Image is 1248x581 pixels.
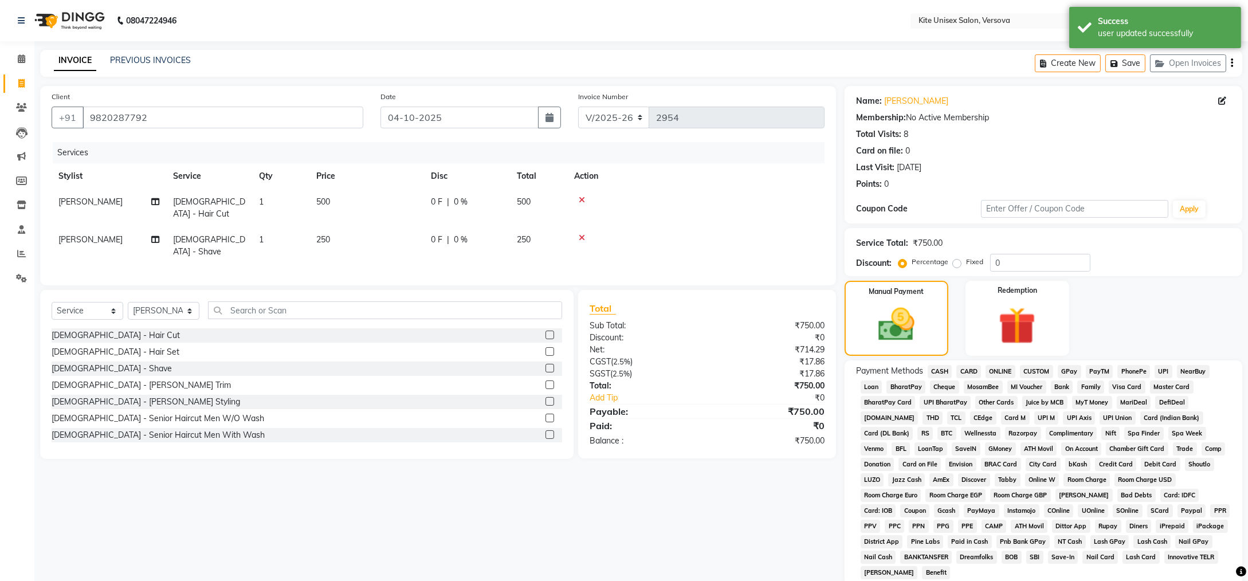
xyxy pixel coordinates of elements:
[861,427,913,440] span: Card (DL Bank)
[1034,411,1059,425] span: UPI M
[1020,365,1053,378] span: CUSTOM
[861,535,903,548] span: District App
[861,473,884,486] span: LUZO
[996,535,1050,548] span: Pnb Bank GPay
[1178,504,1206,517] span: Paypal
[1168,427,1206,440] span: Spa Week
[1185,458,1214,471] span: Shoutlo
[1105,54,1145,72] button: Save
[431,196,442,208] span: 0 F
[987,303,1047,349] img: _gift.svg
[431,234,442,246] span: 0 F
[707,405,833,418] div: ₹750.00
[1124,427,1164,440] span: Spa Finder
[929,473,953,486] span: AmEx
[1147,504,1173,517] span: SCard
[517,197,531,207] span: 500
[1175,535,1212,548] span: Nail GPay
[904,128,908,140] div: 8
[1210,504,1230,517] span: PPR
[1026,458,1061,471] span: City Card
[981,458,1021,471] span: BRAC Card
[1155,365,1172,378] span: UPI
[856,203,981,215] div: Coupon Code
[1048,551,1078,564] span: Save-In
[173,197,245,219] span: [DEMOGRAPHIC_DATA] - Hair Cut
[861,380,882,394] span: Loan
[83,107,363,128] input: Search by Name/Mobile/Email/Code
[1051,380,1073,394] span: Bank
[1001,411,1030,425] span: Card M
[1061,442,1101,456] span: On Account
[867,304,926,346] img: _cash.svg
[982,520,1007,533] span: CAMP
[981,200,1168,218] input: Enter Offer / Coupon Code
[922,566,950,579] span: Benefit
[934,504,959,517] span: Gcash
[517,234,531,245] span: 250
[53,142,833,163] div: Services
[1156,520,1188,533] span: iPrepaid
[1095,520,1121,533] span: Rupay
[316,234,330,245] span: 250
[52,429,265,441] div: [DEMOGRAPHIC_DATA] - Senior Haircut Men With Wash
[861,458,894,471] span: Donation
[728,392,833,404] div: ₹0
[1101,427,1120,440] span: Nift
[1058,365,1081,378] span: GPay
[510,163,567,189] th: Total
[898,458,941,471] span: Card on File
[915,442,947,456] span: LoanTap
[975,396,1018,409] span: Other Cards
[861,442,888,456] span: Venmo
[892,442,910,456] span: BFL
[1117,365,1150,378] span: PhonePe
[166,163,252,189] th: Service
[1055,489,1113,502] span: [PERSON_NAME]
[1100,411,1136,425] span: UPI Union
[1078,504,1108,517] span: UOnline
[1141,458,1180,471] span: Debit Card
[1150,54,1226,72] button: Open Invoices
[856,365,923,377] span: Payment Methods
[856,112,906,124] div: Membership:
[52,363,172,375] div: [DEMOGRAPHIC_DATA] - Shave
[578,92,628,102] label: Invoice Number
[581,392,728,404] a: Add Tip
[923,411,943,425] span: THD
[581,356,707,368] div: ( )
[613,369,630,378] span: 2.5%
[316,197,330,207] span: 500
[1173,442,1197,456] span: Trade
[1002,551,1022,564] span: BOB
[1150,380,1194,394] span: Master Card
[581,320,707,332] div: Sub Total:
[1005,427,1041,440] span: Razorpay
[1155,396,1188,409] span: DefiDeal
[856,162,894,174] div: Last Visit:
[58,234,123,245] span: [PERSON_NAME]
[1109,380,1145,394] span: Visa Card
[1193,520,1228,533] span: iPackage
[424,163,510,189] th: Disc
[909,520,929,533] span: PPN
[961,427,1000,440] span: Wellnessta
[970,411,996,425] span: CEdge
[861,411,919,425] span: [DOMAIN_NAME]
[1114,473,1176,486] span: Room Charge USD
[907,535,943,548] span: Pine Labs
[1098,15,1233,28] div: Success
[173,234,245,257] span: [DEMOGRAPHIC_DATA] - Shave
[888,473,925,486] span: Jazz Cash
[1063,411,1095,425] span: UPI Axis
[1202,442,1226,456] span: Comp
[259,197,264,207] span: 1
[998,285,1037,296] label: Redemption
[905,145,910,157] div: 0
[1117,489,1156,502] span: Bad Debts
[856,95,882,107] div: Name:
[1054,535,1086,548] span: NT Cash
[52,329,180,341] div: [DEMOGRAPHIC_DATA] - Hair Cut
[252,163,309,189] th: Qty
[861,520,881,533] span: PPV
